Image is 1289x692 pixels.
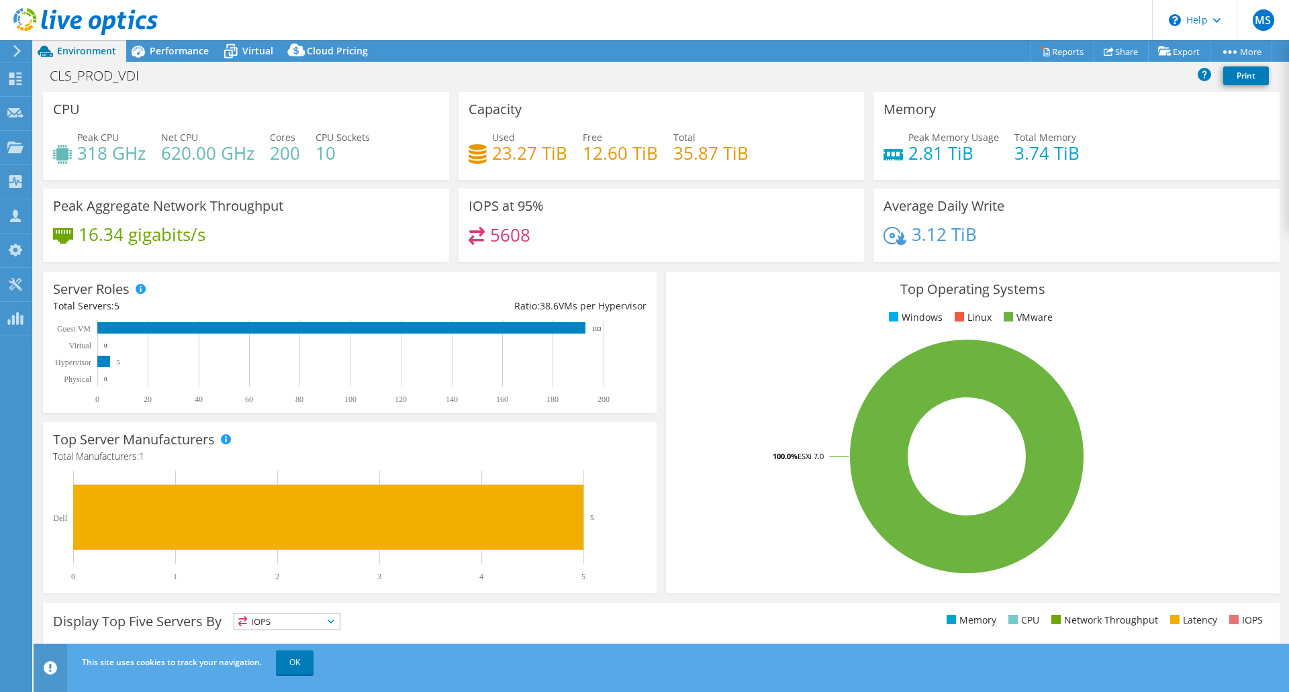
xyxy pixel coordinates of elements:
[773,451,798,461] tspan: 100.0%
[161,131,198,144] span: Net CPU
[1210,41,1272,62] a: More
[53,299,350,313] div: Total Servers:
[540,299,559,312] span: 38.6
[592,326,602,332] text: 193
[104,376,107,383] text: 0
[95,395,99,404] text: 0
[53,432,215,447] h3: Top Server Manufacturers
[57,324,91,334] text: Guest VM
[1014,146,1080,160] h4: 3.74 TiB
[316,146,370,160] h4: 10
[492,146,567,160] h4: 23.27 TiB
[275,572,279,581] text: 2
[377,572,381,581] text: 3
[44,68,160,83] h1: CLS_PROD_VDI
[270,131,295,144] span: Cores
[53,102,80,117] h3: CPU
[490,228,530,242] h4: 5608
[673,146,749,160] h4: 35.87 TiB
[673,131,696,144] span: Total
[492,131,515,144] span: Used
[496,395,508,404] text: 160
[350,299,647,313] div: Ratio: VMs per Hypervisor
[583,131,602,144] span: Free
[1148,41,1210,62] a: Export
[912,227,977,242] h4: 3.12 TiB
[245,395,253,404] text: 60
[884,102,936,117] h3: Memory
[173,572,177,581] text: 1
[479,572,483,581] text: 4
[1226,613,1263,628] li: IOPS
[908,146,999,160] h4: 2.81 TiB
[395,395,407,404] text: 120
[884,199,1004,213] h3: Average Daily Write
[57,44,116,57] span: Environment
[951,310,992,325] li: Linux
[82,656,262,668] span: This site uses cookies to track your navigation.
[943,613,996,628] li: Memory
[64,375,91,384] text: Physical
[1048,613,1158,628] li: Network Throughput
[590,513,594,522] text: 5
[908,131,999,144] span: Peak Memory Usage
[581,572,585,581] text: 5
[276,650,314,675] a: OK
[77,146,146,160] h4: 318 GHz
[53,282,130,297] h3: Server Roles
[676,282,1270,297] h3: Top Operating Systems
[307,44,368,57] span: Cloud Pricing
[1000,310,1053,325] li: VMware
[150,44,209,57] span: Performance
[886,310,943,325] li: Windows
[798,451,824,461] tspan: ESXi 7.0
[117,359,120,366] text: 5
[53,513,67,523] text: Dell
[242,44,273,57] span: Virtual
[79,227,205,242] h4: 16.34 gigabits/s
[1167,613,1217,628] li: Latency
[53,199,283,213] h3: Peak Aggregate Network Throughput
[1014,131,1076,144] span: Total Memory
[77,131,119,144] span: Peak CPU
[1223,66,1269,85] a: Print
[1030,41,1094,62] a: Reports
[546,395,559,404] text: 180
[69,341,92,350] text: Virtual
[104,342,107,349] text: 0
[71,572,75,581] text: 0
[583,146,658,160] h4: 12.60 TiB
[1005,613,1039,628] li: CPU
[161,146,254,160] h4: 620.00 GHz
[139,450,144,462] span: 1
[234,613,340,630] span: IOPS
[195,395,203,404] text: 40
[316,131,370,144] span: CPU Sockets
[1169,14,1181,26] svg: \n
[446,395,458,404] text: 140
[598,395,610,404] text: 200
[55,358,91,367] text: Hypervisor
[295,395,303,404] text: 80
[144,395,152,404] text: 20
[344,395,356,404] text: 100
[114,299,120,312] span: 5
[1253,9,1274,31] span: MS
[469,199,544,213] h3: IOPS at 95%
[469,102,522,117] h3: Capacity
[270,146,300,160] h4: 200
[1094,41,1149,62] a: Share
[53,449,647,464] h4: Total Manufacturers:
